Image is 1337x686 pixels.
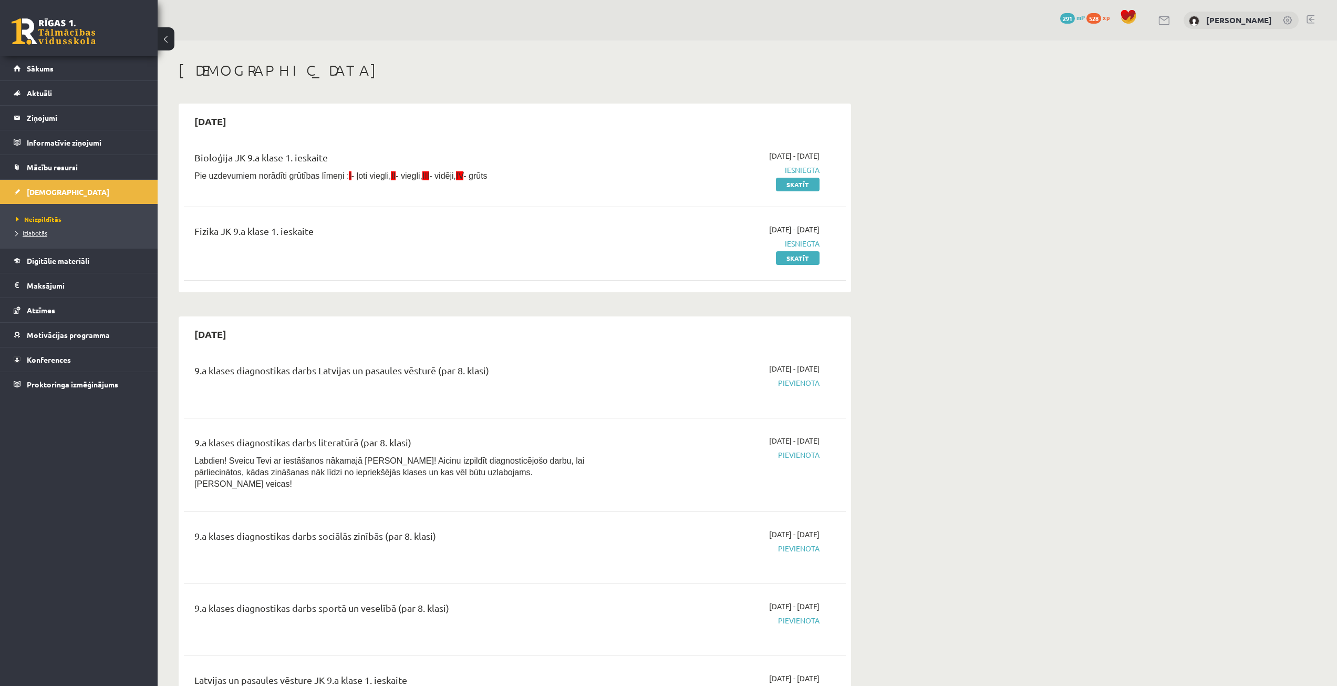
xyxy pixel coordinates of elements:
[14,323,144,347] a: Motivācijas programma
[391,171,396,180] span: II
[14,347,144,372] a: Konferences
[14,56,144,80] a: Sākums
[14,130,144,155] a: Informatīvie ziņojumi
[27,355,71,364] span: Konferences
[14,106,144,130] a: Ziņojumi
[27,305,55,315] span: Atzīmes
[27,106,144,130] legend: Ziņojumi
[621,165,820,176] span: Iesniegta
[27,162,78,172] span: Mācību resursi
[14,81,144,105] a: Aktuāli
[621,449,820,460] span: Pievienota
[621,377,820,388] span: Pievienota
[422,171,429,180] span: III
[184,109,237,134] h2: [DATE]
[16,228,147,238] a: Izlabotās
[16,229,47,237] span: Izlabotās
[14,298,144,322] a: Atzīmes
[776,178,820,191] a: Skatīt
[769,601,820,612] span: [DATE] - [DATE]
[179,62,851,79] h1: [DEMOGRAPHIC_DATA]
[1086,13,1115,22] a: 528 xp
[1103,13,1110,22] span: xp
[16,215,61,223] span: Neizpildītās
[1060,13,1085,22] a: 291 mP
[621,238,820,249] span: Iesniegta
[1076,13,1085,22] span: mP
[194,435,606,455] div: 9.a klases diagnostikas darbs literatūrā (par 8. klasi)
[349,171,351,180] span: I
[14,249,144,273] a: Digitālie materiāli
[621,615,820,626] span: Pievienota
[194,224,606,243] div: Fizika JK 9.a klase 1. ieskaite
[194,363,606,383] div: 9.a klases diagnostikas darbs Latvijas un pasaules vēsturē (par 8. klasi)
[14,155,144,179] a: Mācību resursi
[27,273,144,298] legend: Maksājumi
[14,180,144,204] a: [DEMOGRAPHIC_DATA]
[27,88,52,98] span: Aktuāli
[1189,16,1199,26] img: Alekss Kozlovskis
[194,150,606,170] div: Bioloģija JK 9.a klase 1. ieskaite
[769,673,820,684] span: [DATE] - [DATE]
[769,224,820,235] span: [DATE] - [DATE]
[184,322,237,346] h2: [DATE]
[769,363,820,374] span: [DATE] - [DATE]
[769,435,820,446] span: [DATE] - [DATE]
[769,529,820,540] span: [DATE] - [DATE]
[776,251,820,265] a: Skatīt
[769,150,820,161] span: [DATE] - [DATE]
[12,18,96,45] a: Rīgas 1. Tālmācības vidusskola
[621,543,820,554] span: Pievienota
[27,187,109,197] span: [DEMOGRAPHIC_DATA]
[456,171,463,180] span: IV
[27,130,144,155] legend: Informatīvie ziņojumi
[194,171,488,180] span: Pie uzdevumiem norādīti grūtības līmeņi : - ļoti viegli, - viegli, - vidēji, - grūts
[27,330,110,340] span: Motivācijas programma
[194,529,606,548] div: 9.a klases diagnostikas darbs sociālās zinībās (par 8. klasi)
[27,256,89,265] span: Digitālie materiāli
[1206,15,1272,25] a: [PERSON_NAME]
[194,456,584,488] span: Labdien! Sveicu Tevi ar iestāšanos nākamajā [PERSON_NAME]! Aicinu izpildīt diagnosticējošo darbu,...
[27,64,54,73] span: Sākums
[194,601,606,620] div: 9.a klases diagnostikas darbs sportā un veselībā (par 8. klasi)
[14,273,144,298] a: Maksājumi
[27,380,118,389] span: Proktoringa izmēģinājums
[14,372,144,396] a: Proktoringa izmēģinājums
[1060,13,1075,24] span: 291
[1086,13,1101,24] span: 528
[16,214,147,224] a: Neizpildītās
